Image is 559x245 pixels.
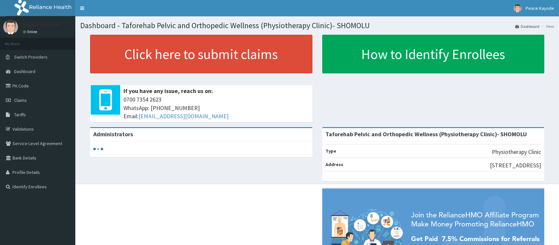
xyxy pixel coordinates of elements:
h1: Dashboard - Taforehab Pelvic and Orthopedic Wellness (Physiotherapy Clinic)- SHOMOLU [80,21,554,30]
a: Dashboard [515,24,539,29]
b: Administrators [93,130,133,138]
strong: Taforehab Pelvic and Orthopedic Wellness (Physiotherapy Clinic)- SHOMOLU [326,130,527,138]
b: Address [326,161,343,167]
a: Online [23,29,39,34]
b: If you have any issue, reach us on: [123,87,213,95]
li: Here [540,24,554,29]
p: Physiotherapy Clinic [492,148,541,156]
a: How to Identify Enrollees [322,35,545,73]
a: [EMAIL_ADDRESS][DOMAIN_NAME] [139,112,229,120]
span: Claims [14,97,27,103]
span: Tariffs [14,112,26,118]
span: Switch Providers [14,54,47,60]
img: User Image [513,4,522,12]
p: [STREET_ADDRESS] [490,161,541,170]
p: Peace Kayode [23,21,59,27]
span: 0700 7354 2623 WhatsApp: [PHONE_NUMBER] Email: [123,95,309,121]
span: Peace Kayode [526,5,554,11]
svg: audio-loading [93,144,103,154]
a: Click here to submit claims [90,35,312,73]
img: User Image [3,20,18,34]
span: Dashboard [14,68,35,74]
b: Type [326,148,336,154]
